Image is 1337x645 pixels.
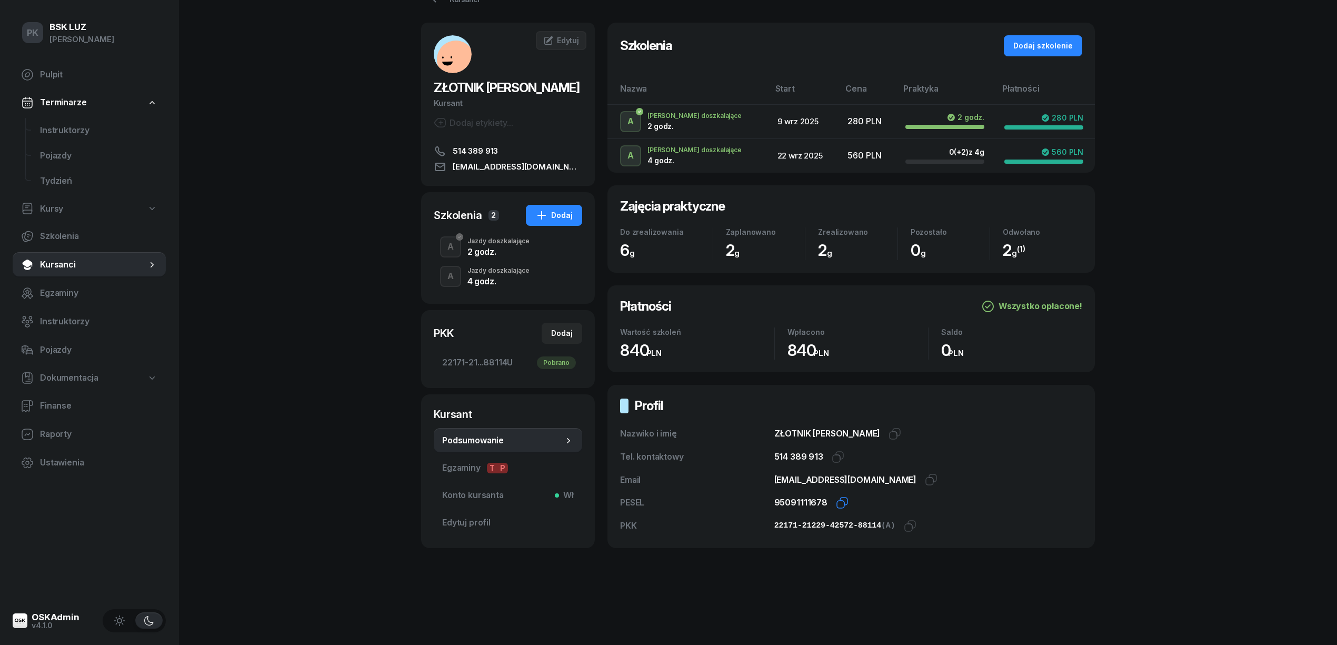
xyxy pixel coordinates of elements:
div: 840 [787,341,929,360]
span: 2 [726,241,740,260]
div: A [443,238,458,256]
span: T [487,463,497,473]
div: 514 389 913 [774,450,823,464]
div: v4.1.0 [32,622,79,629]
div: Do zrealizowania [620,227,713,236]
button: Dodaj etykiety... [434,116,513,129]
div: PKK [434,326,454,341]
div: Dodaj [535,209,573,222]
a: Pojazdy [32,143,166,168]
a: EgzaminyTP [434,455,582,481]
span: Kursy [40,202,63,216]
span: Edytuj profil [442,516,574,530]
span: Wł [559,489,574,502]
small: g [921,248,926,258]
div: Pozostało [911,227,990,236]
span: Egzaminy [40,286,157,300]
button: Dodaj [542,323,582,344]
span: Pojazdy [40,343,157,357]
span: 22171-21...88114 [442,356,574,370]
small: PLN [813,348,829,358]
div: 2 godz. [947,113,984,122]
span: P [497,463,508,473]
span: 6 [620,241,635,260]
span: 0 [911,241,926,260]
div: Kursant [434,407,582,422]
div: 0 z 4g [949,147,985,156]
a: Edytuj profil [434,510,582,535]
a: 22171-21...88114UPobrano [434,350,582,375]
span: Pulpit [40,68,157,82]
div: Dodaj szkolenie [1013,39,1073,52]
span: Konto kursanta [442,489,574,502]
button: AJazdy doszkalające2 godz. [434,232,582,262]
th: Płatności [996,82,1095,104]
small: g [630,248,635,258]
a: Instruktorzy [32,118,166,143]
span: Nazwiko i imię [620,428,677,439]
div: Email [620,473,774,487]
small: PLN [646,348,662,358]
div: PKK [620,519,774,533]
div: 840 [620,341,774,360]
span: Pojazdy [40,149,157,163]
div: 280 PLN [847,115,889,128]
span: ZŁOTNIK [PERSON_NAME] [434,80,580,95]
div: 560 PLN [1041,148,1083,156]
div: [EMAIL_ADDRESS][DOMAIN_NAME] [774,473,917,487]
div: A [443,267,458,285]
span: (+2) [954,147,968,156]
th: Start [769,82,840,104]
div: Szkolenia [434,208,482,223]
button: AJazdy doszkalające4 godz. [434,262,582,291]
small: PLN [948,348,964,358]
div: 2 godz. [467,247,530,256]
h2: Zajęcia praktyczne [620,198,725,215]
span: 2 [1003,241,1017,260]
div: Jazdy doszkalające [467,238,530,244]
a: Pulpit [13,62,166,87]
span: Podsumowanie [442,434,563,448]
div: 22171-21229-42572-88114 [774,519,895,533]
h2: Profil [635,398,663,414]
span: Kursanci [40,258,147,272]
div: 22 wrz 2025 [777,149,831,163]
button: A [440,266,461,287]
button: Dodaj szkolenie [1004,35,1082,56]
span: Tydzień [40,174,157,188]
img: logo-xs@2x.png [13,613,27,628]
span: Instruktorzy [40,315,157,329]
a: 514 389 913 [434,145,582,157]
span: Ustawienia [40,456,157,470]
h2: Płatności [620,298,671,315]
div: BSK LUZ [49,23,114,32]
a: Terminarze [13,91,166,115]
a: Tydzień [32,168,166,194]
span: (A) [881,521,895,530]
a: Egzaminy [13,281,166,306]
h2: Szkolenia [620,37,672,54]
span: Terminarze [40,96,86,110]
span: Edytuj [557,36,579,45]
a: Pojazdy [13,338,166,363]
small: g [734,248,740,258]
div: Dodaj [551,327,573,340]
span: 2 [818,241,832,260]
div: 95091111678 [774,496,827,510]
span: Raporty [40,428,157,441]
div: OSKAdmin [32,613,79,622]
span: Instruktorzy [40,124,157,137]
button: A [440,236,461,257]
div: Tel. kontaktowy [620,450,774,464]
div: Wartość szkoleń [620,328,774,336]
sup: (1) [1017,244,1025,254]
span: U [507,356,513,370]
span: PK [27,28,39,37]
div: Wszystko opłacone! [982,300,1082,313]
div: Pobrano [537,356,576,369]
span: Szkolenia [40,230,157,243]
small: g [827,248,832,258]
span: Finanse [40,399,157,413]
div: 560 PLN [847,149,889,163]
a: Instruktorzy [13,309,166,334]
